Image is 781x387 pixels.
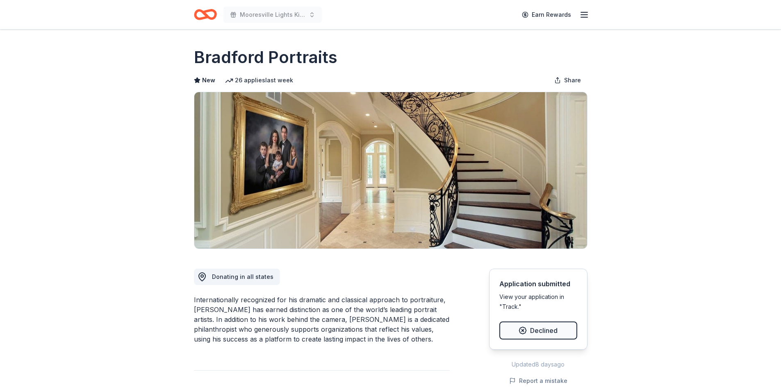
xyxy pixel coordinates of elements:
span: Declined [530,325,558,336]
button: Declined [499,321,577,339]
span: Share [564,75,581,85]
span: Mooresville Lights Kickoff Fundraiser [240,10,305,20]
div: Updated 8 days ago [489,360,587,369]
img: Image for Bradford Portraits [194,92,587,249]
h1: Bradford Portraits [194,46,337,69]
div: 26 applies last week [225,75,293,85]
button: Report a mistake [509,376,567,386]
button: Share [548,72,587,88]
a: Earn Rewards [517,7,576,22]
span: Donating in all states [212,273,273,280]
a: Home [194,5,217,24]
span: New [202,75,215,85]
div: Application submitted [499,279,577,289]
button: Mooresville Lights Kickoff Fundraiser [223,7,322,23]
div: View your application in "Track." [499,292,577,312]
div: Internationally recognized for his dramatic and classical approach to portraiture, [PERSON_NAME] ... [194,295,450,344]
